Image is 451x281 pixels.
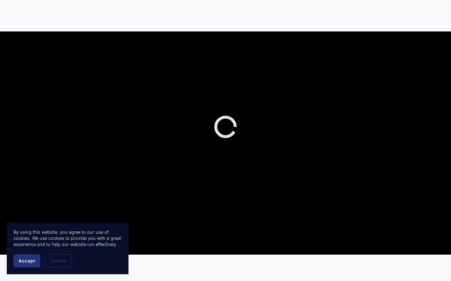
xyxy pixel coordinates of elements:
p: By using this website, you agree to our use of cookies. We use cookies to provide you with a grea... [14,229,122,248]
span: Accept [19,258,35,263]
button: Decline [45,254,72,267]
span: Decline [50,258,67,263]
button: Accept [14,254,40,267]
section: Cookie banner [7,223,128,274]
